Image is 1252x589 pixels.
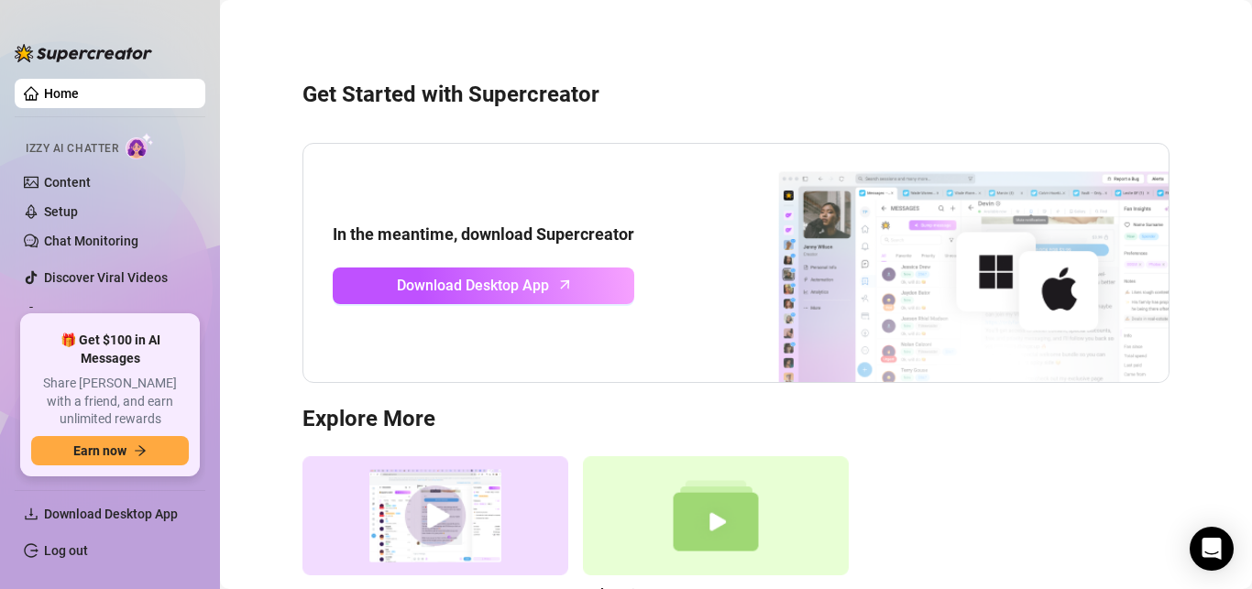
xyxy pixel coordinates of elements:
[555,274,576,295] span: arrow-up
[73,443,126,458] span: Earn now
[44,507,178,521] span: Download Desktop App
[44,175,91,190] a: Content
[44,270,168,285] a: Discover Viral Videos
[134,444,147,457] span: arrow-right
[44,543,88,558] a: Log out
[333,224,634,244] strong: In the meantime, download Supercreator
[31,332,189,367] span: 🎁 Get $100 in AI Messages
[126,133,154,159] img: AI Chatter
[44,307,93,322] a: Settings
[31,436,189,465] button: Earn nowarrow-right
[397,274,549,297] span: Download Desktop App
[15,44,152,62] img: logo-BBDzfeDw.svg
[31,375,189,429] span: Share [PERSON_NAME] with a friend, and earn unlimited rewards
[710,144,1169,382] img: download app
[44,204,78,219] a: Setup
[24,507,38,521] span: download
[302,81,1170,110] h3: Get Started with Supercreator
[44,86,79,101] a: Home
[1190,527,1234,571] div: Open Intercom Messenger
[333,267,634,304] a: Download Desktop Apparrow-up
[26,140,118,158] span: Izzy AI Chatter
[302,456,568,576] img: supercreator demo
[44,234,138,248] a: Chat Monitoring
[302,405,1170,434] h3: Explore More
[583,456,849,576] img: help guides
